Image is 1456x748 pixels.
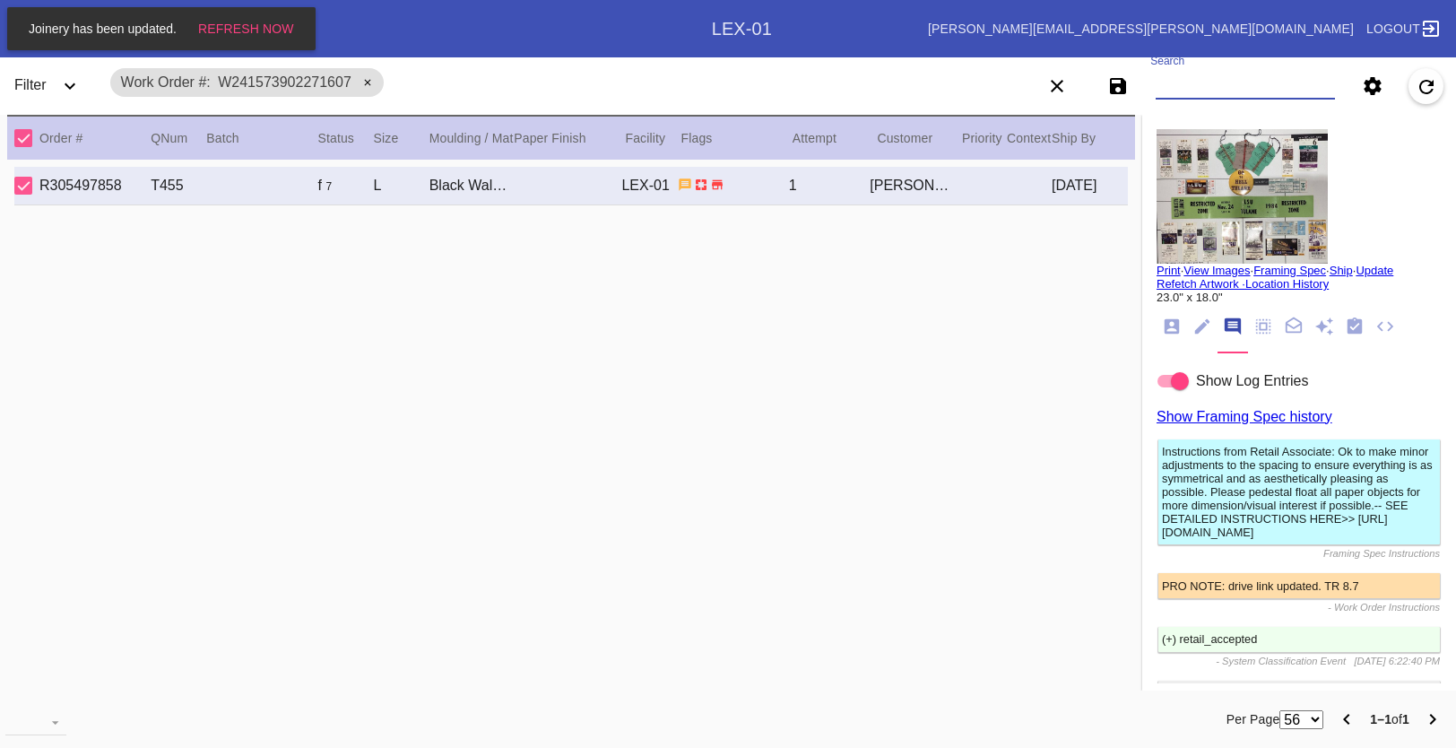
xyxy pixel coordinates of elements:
div: Batch [206,127,317,149]
a: View Images [1183,264,1250,277]
span: Work Order # [121,74,211,90]
b: 1 [1402,712,1409,726]
a: Ship [1330,264,1353,277]
div: of [1370,709,1409,730]
span: Factory Arrived [317,178,321,193]
div: FilterExpand [7,61,100,111]
md-checkbox: Select All [14,124,41,152]
div: Priority [962,127,1007,149]
span: 7 [325,180,332,193]
div: LEX-01 [712,19,772,39]
a: [PERSON_NAME][EMAIL_ADDRESS][PERSON_NAME][DOMAIN_NAME] [928,22,1354,36]
button: Previous Page [1329,701,1365,737]
div: Customer [877,127,962,149]
button: Settings [1355,68,1391,104]
div: Instructions from Retail Associate: Ok to make minor adjustments to the spacing to ensure everyth... [1162,445,1436,539]
span: Has instructions from customer. Has instructions from business. [678,177,692,192]
div: · · · · [1157,264,1442,304]
div: Work OrdersExpand [42,11,712,47]
span: Priority [962,131,1002,145]
div: Ship By [1052,127,1128,149]
span: Filter [14,77,47,92]
span: 7 workflow steps remaining [325,180,332,193]
span: Joinery has been updated. [23,22,182,36]
span: Ship By [1052,131,1096,145]
span: - System Classification Event [1216,656,1346,666]
div: LEX-01 [621,178,677,194]
ng-md-icon: Clear filters [1046,85,1068,100]
div: Select Work OrderR305497858T455Factory Arrived 7 workflow steps remainingLBlack Walnut (Gallery) ... [14,167,1128,205]
div: Paper Finish [514,127,625,149]
span: Surface Float [694,177,708,192]
div: - Work Order Instructions [1158,602,1440,613]
ng-md-icon: Measurements [1253,317,1273,338]
a: Update [1356,264,1393,277]
div: L [374,178,429,194]
span: Show Log Entries [1196,373,1308,388]
button: Save filters [1100,68,1136,104]
md-select: download-file: Download... [5,709,66,735]
button: Next Page [1415,701,1451,737]
button: Refresh [1408,68,1443,104]
div: 23.0" x 18.0" [1157,291,1442,304]
div: Facility [625,127,680,149]
span: W241573902271607 [218,74,351,90]
a: Location History [1245,277,1329,291]
div: Attempt [793,127,878,149]
div: [DATE] [1052,178,1128,194]
ng-md-icon: Workflow [1345,317,1365,338]
ng-md-icon: Package Note [1284,317,1304,338]
ng-md-icon: Order Info [1162,317,1182,338]
a: Framing Spec [1253,264,1326,277]
md-switch: show log entries [1157,368,1442,395]
div: [PERSON_NAME] [870,178,951,194]
div: (+) retail_accepted [1158,627,1440,652]
div: Size [374,127,429,149]
ng-md-icon: JSON Files [1375,317,1395,338]
button: Clear filters [1039,68,1075,104]
span: Logout [1366,22,1420,36]
div: Flags [681,127,793,149]
span: Size [374,131,399,145]
div: PRO NOTE: drive link updated. TR 8.7 [1158,573,1440,598]
a: Show Framing Spec history [1157,409,1332,424]
b: 1–1 [1370,712,1391,726]
div: Created in facility [GEOGRAPHIC_DATA] [1158,681,1440,706]
div: QNum [151,127,206,149]
button: Refresh Now [193,13,299,45]
span: Ship to Store [710,177,724,192]
div: Moulding / Mat [429,127,515,149]
a: Logout [1361,13,1442,45]
div: Black Walnut (Gallery) / White [429,178,511,194]
span: Refresh Now [198,22,294,36]
div: Status [317,127,373,149]
div: Order # [39,127,151,149]
div: 1 [789,178,871,194]
img: c_inside,w_600,h_600.auto [1157,129,1328,264]
ng-md-icon: Work Order Fields [1192,317,1212,338]
span: [DATE] 6:22:40 PM [1354,656,1440,666]
button: Expand [52,68,88,104]
ng-md-icon: Add Ons [1314,317,1334,338]
div: R305497858 [39,178,151,194]
md-checkbox: Select Work Order [14,174,41,197]
div: Context [1007,127,1052,149]
div: T455 [151,178,206,194]
ng-md-icon: Notes [1223,317,1243,338]
div: Framing Spec Instructions [1158,548,1440,559]
label: Per Page [1226,709,1280,730]
a: Refetch Artwork · [1157,277,1245,291]
a: Print [1157,264,1181,277]
span: f [317,178,321,193]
